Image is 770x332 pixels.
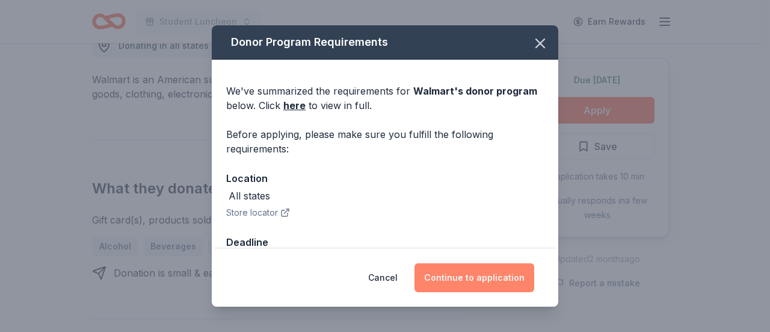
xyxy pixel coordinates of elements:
[414,263,534,292] button: Continue to application
[283,98,306,113] a: here
[226,205,290,220] button: Store locator
[212,25,558,60] div: Donor Program Requirements
[226,127,544,156] div: Before applying, please make sure you fulfill the following requirements:
[226,171,544,186] div: Location
[229,189,270,203] div: All states
[368,263,398,292] button: Cancel
[413,85,537,97] span: Walmart 's donor program
[226,84,544,113] div: We've summarized the requirements for below. Click to view in full.
[226,234,544,250] div: Deadline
